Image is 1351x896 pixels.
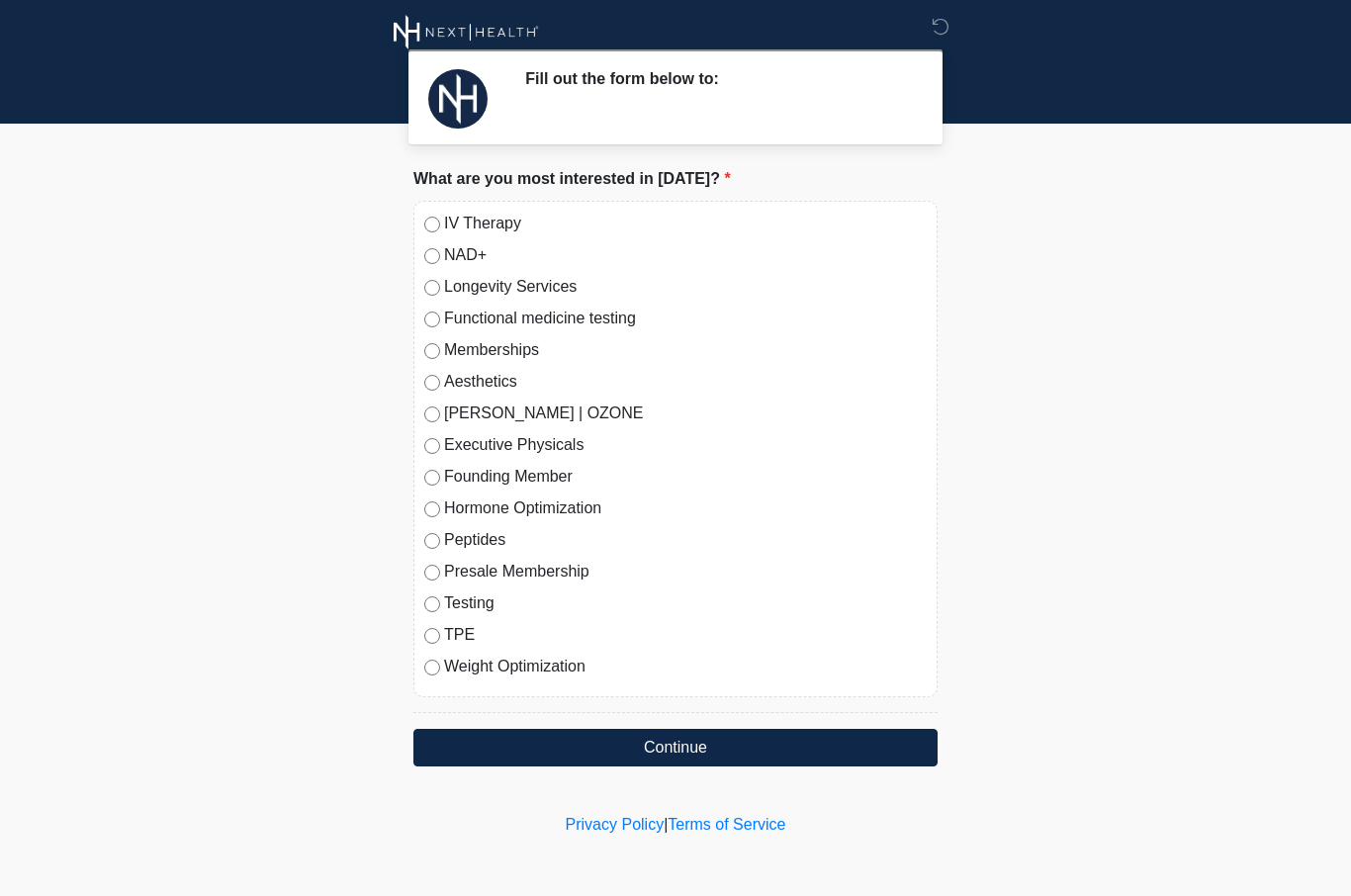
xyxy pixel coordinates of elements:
input: IV Therapy [424,217,440,232]
h2: Fill out the form below to: [525,69,908,88]
label: TPE [444,623,927,647]
input: Executive Physicals [424,438,440,454]
input: Longevity Services [424,280,440,296]
input: Hormone Optimization [424,501,440,517]
button: Continue [413,729,938,766]
img: Next Health Wellness Logo [394,15,539,49]
input: Weight Optimization [424,660,440,675]
label: Memberships [444,338,927,362]
label: Aesthetics [444,370,927,394]
label: What are you most interested in [DATE]? [413,167,731,191]
a: | [664,816,668,833]
input: Aesthetics [424,375,440,391]
label: Functional medicine testing [444,307,927,330]
input: Testing [424,596,440,612]
input: Functional medicine testing [424,312,440,327]
a: Privacy Policy [566,816,665,833]
label: Testing [444,591,927,615]
label: [PERSON_NAME] | OZONE [444,402,927,425]
label: NAD+ [444,243,927,267]
label: IV Therapy [444,212,927,235]
label: Longevity Services [444,275,927,299]
input: [PERSON_NAME] | OZONE [424,406,440,422]
label: Weight Optimization [444,655,927,678]
input: Peptides [424,533,440,549]
label: Peptides [444,528,927,552]
label: Presale Membership [444,560,927,583]
input: Memberships [424,343,440,359]
a: Terms of Service [668,816,785,833]
label: Hormone Optimization [444,496,927,520]
img: Agent Avatar [428,69,488,129]
input: TPE [424,628,440,644]
input: NAD+ [424,248,440,264]
input: Founding Member [424,470,440,486]
label: Executive Physicals [444,433,927,457]
input: Presale Membership [424,565,440,581]
label: Founding Member [444,465,927,489]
